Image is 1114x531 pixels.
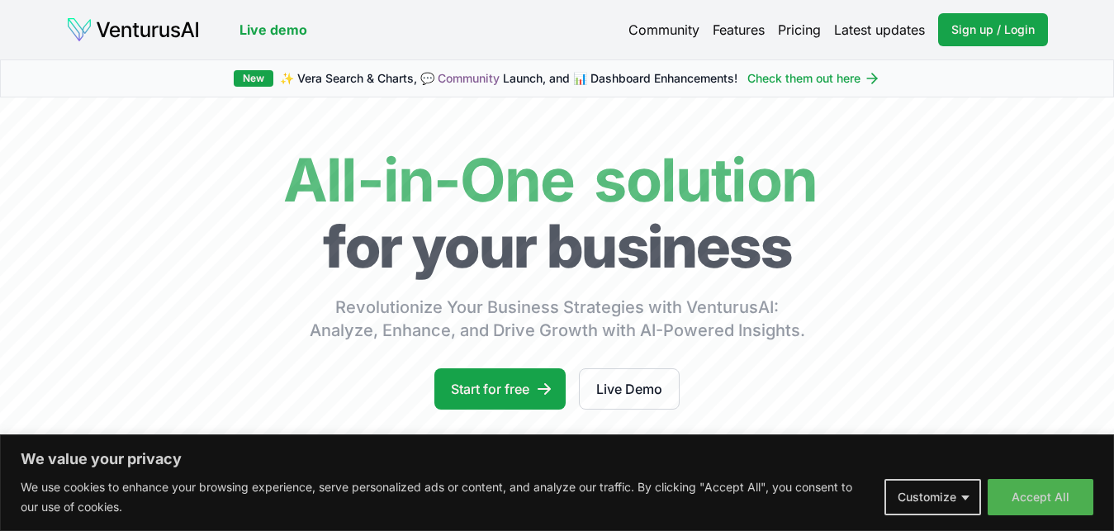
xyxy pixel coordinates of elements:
[280,70,737,87] span: ✨ Vera Search & Charts, 💬 Launch, and 📊 Dashboard Enhancements!
[579,368,680,410] a: Live Demo
[239,20,307,40] a: Live demo
[713,20,765,40] a: Features
[628,20,699,40] a: Community
[234,70,273,87] div: New
[834,20,925,40] a: Latest updates
[988,479,1093,515] button: Accept All
[21,449,1093,469] p: We value your privacy
[438,71,500,85] a: Community
[747,70,880,87] a: Check them out here
[951,21,1035,38] span: Sign up / Login
[884,479,981,515] button: Customize
[778,20,821,40] a: Pricing
[434,368,566,410] a: Start for free
[21,477,872,517] p: We use cookies to enhance your browsing experience, serve personalized ads or content, and analyz...
[938,13,1048,46] a: Sign up / Login
[66,17,200,43] img: logo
